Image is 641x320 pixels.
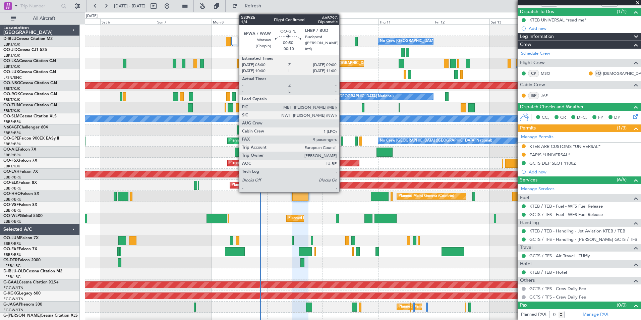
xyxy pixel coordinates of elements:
[529,160,576,166] div: GCTS DEP SLOT 1100Z
[529,269,567,275] a: KTEB / TEB - Hotel
[3,70,56,74] a: OO-LUXCessna Citation CJ4
[617,302,627,309] span: (0/0)
[529,152,570,158] div: EAPIS *UNIVERSAL*
[156,18,212,24] div: Sun 7
[3,37,16,41] span: D-IBLU
[3,285,23,290] a: EGGW/LTN
[3,59,19,63] span: OO-LXA
[380,36,492,46] div: No Crew [GEOGRAPHIC_DATA] ([GEOGRAPHIC_DATA] National)
[3,236,39,240] a: OO-LUMFalcon 7X
[3,37,53,41] a: D-IBLUCessna Citation M2
[3,148,36,152] a: OO-AIEFalcon 7X
[3,75,22,80] a: LFSN/ENC
[521,50,550,57] a: Schedule Crew
[269,92,394,102] div: A/C Unavailable [GEOGRAPHIC_DATA] ([GEOGRAPHIC_DATA] National)
[3,269,26,273] span: D-IBLU-OLD
[3,125,19,129] span: N604GF
[520,8,554,16] span: Dispatch To-Dos
[520,41,531,49] span: Crew
[3,269,62,273] a: D-IBLU-OLDCessna Citation M2
[3,252,21,257] a: EBBR/BRU
[399,302,504,312] div: Planned Maint [GEOGRAPHIC_DATA] ([GEOGRAPHIC_DATA])
[529,294,586,300] a: GCTS / TFS - Crew Daily Fee
[229,136,351,146] div: Planned Maint [GEOGRAPHIC_DATA] ([GEOGRAPHIC_DATA] National)
[3,53,20,58] a: EBKT/KJK
[17,16,71,21] span: All Aircraft
[3,48,47,52] a: OO-JIDCessna CJ1 525
[529,253,590,259] a: GCTS / TFS - Air Travel - TUIfly
[229,1,269,11] button: Refresh
[3,258,41,262] a: CS-DTRFalcon 2000
[529,25,638,31] div: Add new
[583,311,608,318] a: Manage PAX
[3,70,19,74] span: OO-LUX
[3,181,37,185] a: OO-ELKFalcon 8X
[3,103,57,107] a: OO-ZUNCessna Citation CJ4
[307,58,428,68] div: Planned Maint [GEOGRAPHIC_DATA] ([GEOGRAPHIC_DATA] National)
[520,244,532,252] span: Travel
[378,18,434,24] div: Thu 11
[3,130,21,136] a: EBBR/BRU
[3,214,20,218] span: OO-WLP
[3,108,20,113] a: EBKT/KJK
[529,169,638,175] div: Add new
[239,4,267,8] span: Refresh
[3,280,59,284] a: G-GAALCessna Citation XLS+
[521,311,546,318] label: Planned PAX
[20,1,59,11] input: Trip Number
[3,142,21,147] a: EBBR/BRU
[528,92,539,99] div: ISP
[3,125,48,129] a: N604GFChallenger 604
[100,18,156,24] div: Sat 6
[3,241,21,246] a: EBBR/BRU
[529,236,637,242] a: GCTS / TFS - Handling - [PERSON_NAME] GCTS / TFS
[529,203,603,209] a: KTEB / TEB - Fuel - WFS Fuel Release
[3,303,19,307] span: G-JAGA
[3,192,39,196] a: OO-HHOFalcon 8X
[3,181,18,185] span: OO-ELK
[3,81,20,85] span: OO-NSG
[3,137,59,141] a: OO-GPEFalcon 900EX EASy II
[529,212,603,217] a: GCTS / TFS - Fuel - WFS Fuel Release
[3,303,42,307] a: G-JAGAPhenom 300
[3,258,18,262] span: CS-DTR
[269,69,349,79] div: No Crew [PERSON_NAME] ([PERSON_NAME])
[3,114,19,118] span: OO-SLM
[617,176,627,183] span: (6/6)
[541,93,556,99] a: JAP
[520,81,545,89] span: Cabin Crew
[399,191,454,201] div: Planned Maint Geneva (Cointrin)
[229,158,307,168] div: Planned Maint Kortrijk-[GEOGRAPHIC_DATA]
[617,124,627,131] span: (1/3)
[3,236,20,240] span: OO-LUM
[3,42,20,47] a: EBKT/KJK
[520,124,536,132] span: Permits
[3,314,78,318] a: G-[PERSON_NAME]Cessna Citation XLS
[542,114,549,121] span: CC,
[3,119,21,124] a: EBBR/BRU
[3,197,21,202] a: EBBR/BRU
[3,170,19,174] span: OO-LAH
[614,114,620,121] span: DP
[86,13,98,19] div: [DATE]
[7,13,73,24] button: All Aircraft
[3,59,56,63] a: OO-LXACessna Citation CJ4
[617,8,627,15] span: (1/1)
[541,70,556,76] a: MSO
[595,70,601,77] div: FO
[520,176,537,184] span: Services
[3,308,23,313] a: EGGW/LTN
[3,247,19,251] span: OO-FAE
[520,103,584,111] span: Dispatch Checks and Weather
[3,186,21,191] a: EBBR/BRU
[3,92,20,96] span: OO-ROK
[528,70,539,77] div: CP
[3,159,19,163] span: OO-FSX
[3,203,37,207] a: OO-VSFFalcon 8X
[560,114,566,121] span: CR
[3,48,17,52] span: OO-JID
[3,92,57,96] a: OO-ROKCessna Citation CJ4
[529,228,625,234] a: KTEB / TEB - Handling - Jet Aviation KTEB / TEB
[3,148,18,152] span: OO-AIE
[3,170,38,174] a: OO-LAHFalcon 7X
